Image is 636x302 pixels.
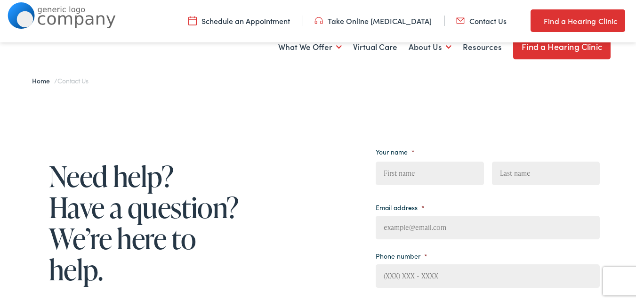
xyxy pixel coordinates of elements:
a: Home [32,76,54,85]
img: utility icon [531,15,539,26]
a: What We Offer [278,30,342,65]
a: Schedule an Appointment [188,16,290,26]
img: utility icon [314,16,323,26]
a: Resources [463,30,502,65]
span: Contact Us [57,76,89,85]
input: First name [376,162,483,185]
img: utility icon [456,16,465,26]
label: Email address [376,203,425,212]
input: (XXX) XXX - XXXX [376,264,600,288]
a: About Us [409,30,451,65]
a: Take Online [MEDICAL_DATA] [314,16,432,26]
a: Find a Hearing Clinic [531,9,625,32]
h1: Need help? Have a question? We’re here to help. [49,161,242,285]
img: utility icon [188,16,197,26]
label: Phone number [376,252,427,260]
label: Your name [376,147,415,156]
input: example@email.com [376,216,600,239]
a: Contact Us [456,16,507,26]
span: / [32,76,89,85]
input: Last name [492,162,600,185]
a: Find a Hearing Clinic [513,34,611,59]
a: Virtual Care [353,30,397,65]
